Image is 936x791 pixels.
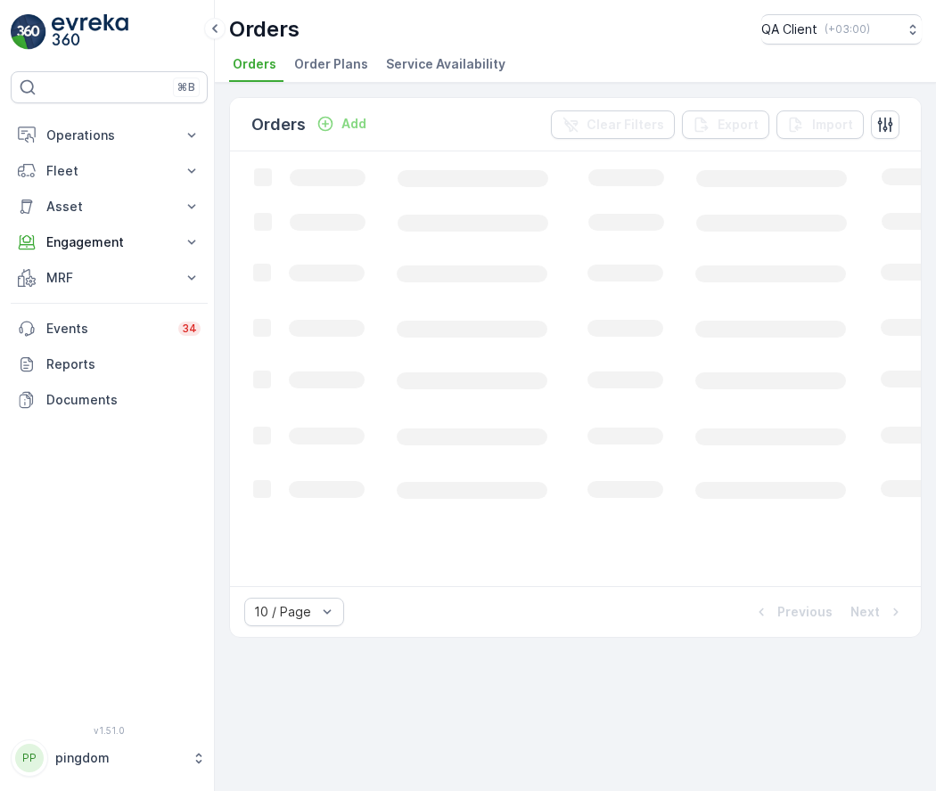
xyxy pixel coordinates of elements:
[15,744,44,772] div: PP
[386,55,505,73] span: Service Availability
[776,110,864,139] button: Import
[11,347,208,382] a: Reports
[46,391,201,409] p: Documents
[11,382,208,418] a: Documents
[718,116,759,134] p: Export
[46,233,172,251] p: Engagement
[46,269,172,287] p: MRF
[761,20,817,38] p: QA Client
[229,15,300,44] p: Orders
[11,311,208,347] a: Events34
[46,126,172,144] p: Operations
[46,355,201,373] p: Reports
[11,260,208,296] button: MRF
[751,601,834,623] button: Previous
[682,110,769,139] button: Export
[309,113,374,135] button: Add
[11,14,46,50] img: logo
[11,118,208,153] button: Operations
[777,603,833,621] p: Previous
[11,189,208,224] button: Asset
[850,603,880,621] p: Next
[11,224,208,260] button: Engagement
[812,116,853,134] p: Import
[587,116,664,134] p: Clear Filters
[177,80,195,94] p: ⌘B
[46,162,172,180] p: Fleet
[761,14,922,45] button: QA Client(+03:00)
[46,198,172,216] p: Asset
[11,725,208,736] span: v 1.51.0
[11,153,208,189] button: Fleet
[46,320,168,338] p: Events
[251,112,306,137] p: Orders
[11,739,208,777] button: PPpingdom
[341,115,366,133] p: Add
[55,749,183,767] p: pingdom
[825,22,870,37] p: ( +03:00 )
[182,322,197,336] p: 34
[294,55,368,73] span: Order Plans
[849,601,907,623] button: Next
[551,110,675,139] button: Clear Filters
[52,14,128,50] img: logo_light-DOdMpM7g.png
[233,55,276,73] span: Orders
